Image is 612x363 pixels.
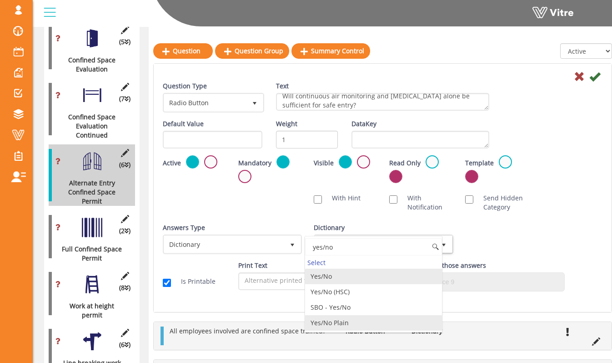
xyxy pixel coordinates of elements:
input: Like: Not relevant, David, Device 9 [354,275,562,289]
span: (5 ) [119,37,130,46]
label: With Notification [398,194,451,212]
label: Mandatory [238,158,271,168]
label: Send Hidden Category [474,194,527,212]
li: Yes/No [305,269,441,284]
label: Weight [276,119,297,128]
li: Yes/No (HSC) [305,284,441,300]
div: Confined Space Evaluation Continued [49,112,128,140]
div: Select [305,256,441,269]
span: All employees involved are confined space trained? [170,327,326,335]
span: (6 ) [119,340,130,349]
label: Active [163,158,181,168]
label: Default Value [163,119,204,128]
div: Full Confined Space Permit [49,245,128,263]
span: Radio Button [164,94,246,111]
div: Alternate Entry Confined Space Permit [49,179,128,206]
label: Visible [314,158,334,168]
label: Question Type [163,82,207,91]
label: Print Text [238,261,267,270]
span: Dictionary [164,236,284,252]
a: Summary Control [291,43,370,59]
span: select [284,236,301,252]
label: Dictionary [314,223,345,232]
input: With Notification [389,195,397,204]
label: Text [276,82,289,91]
label: Read Only [389,158,421,168]
li: SBO - Yes/No [305,300,441,315]
input: Send Hidden Category [465,195,473,204]
label: DataKey [351,119,376,128]
label: Template [465,158,494,168]
div: Confined Space Evaluation [49,56,128,74]
span: (8 ) [119,283,130,292]
span: (6 ) [119,160,130,169]
span: (2 ) [119,226,130,235]
li: Yes/No Plain [305,315,441,331]
a: Question Group [215,43,289,59]
label: Is Printable [172,277,216,286]
label: Answers Type [163,223,205,232]
input: Is Printable [163,279,171,287]
span: (7 ) [119,94,130,103]
div: Work at height permit [49,302,128,320]
a: Question [153,43,213,59]
span: select [246,94,263,111]
span: select [436,236,452,252]
input: With Hint [314,195,322,204]
label: With Hint [323,194,361,203]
